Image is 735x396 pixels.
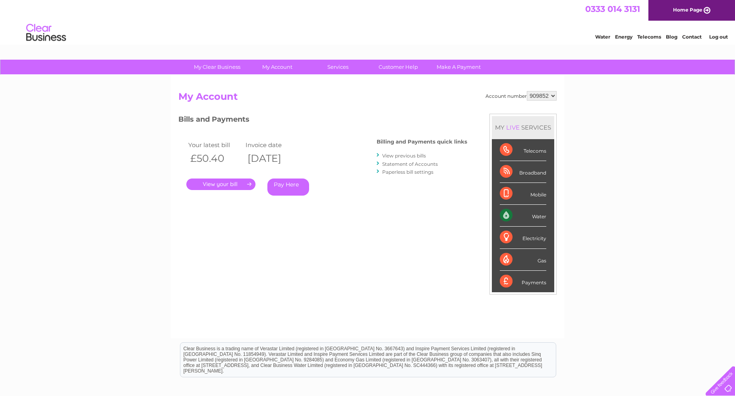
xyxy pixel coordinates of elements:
a: Statement of Accounts [382,161,438,167]
h2: My Account [178,91,557,106]
td: Invoice date [244,140,301,150]
div: Gas [500,249,546,271]
div: Mobile [500,183,546,205]
a: Paperless bill settings [382,169,433,175]
a: My Account [245,60,310,74]
h4: Billing and Payments quick links [377,139,467,145]
h3: Bills and Payments [178,114,467,128]
a: 0333 014 3131 [585,4,640,14]
div: Broadband [500,161,546,183]
th: [DATE] [244,150,301,167]
div: Clear Business is a trading name of Verastar Limited (registered in [GEOGRAPHIC_DATA] No. 3667643... [180,4,556,39]
div: Electricity [500,227,546,248]
div: Account number [485,91,557,101]
a: Log out [709,34,728,40]
a: . [186,179,255,190]
a: Contact [682,34,702,40]
img: logo.png [26,21,66,45]
a: My Clear Business [184,60,250,74]
a: Customer Help [366,60,431,74]
div: Water [500,205,546,227]
a: Water [595,34,610,40]
a: Telecoms [637,34,661,40]
a: View previous bills [382,153,426,159]
a: Pay Here [267,179,309,196]
a: Energy [615,34,632,40]
div: LIVE [505,124,521,131]
a: Blog [666,34,677,40]
td: Your latest bill [186,140,244,150]
div: Payments [500,271,546,292]
a: Make A Payment [426,60,491,74]
div: MY SERVICES [492,116,554,139]
a: Services [305,60,371,74]
th: £50.40 [186,150,244,167]
div: Telecoms [500,139,546,161]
